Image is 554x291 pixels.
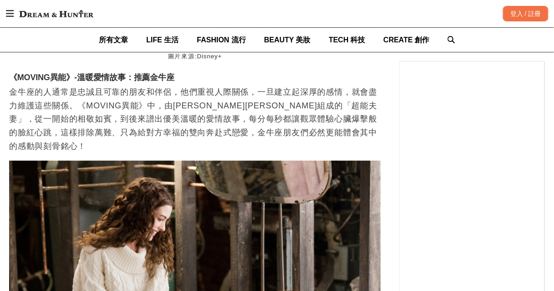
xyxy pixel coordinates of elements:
span: BEAUTY 美妝 [264,36,311,44]
span: CREATE 創作 [384,36,430,44]
a: LIFE 生活 [146,28,179,52]
a: TECH 科技 [329,28,365,52]
a: 所有文章 [99,28,128,52]
p: 金牛座的人通常是忠誠且可靠的朋友和伴侶，他們重視人際關係，一旦建立起深厚的感情，就會盡力維護這些關係。《MOVING異能》中，由[PERSON_NAME][PERSON_NAME]組成的「超能夫... [9,85,381,153]
a: CREATE 創作 [384,28,430,52]
span: FASHION 流行 [197,36,246,44]
a: FASHION 流行 [197,28,246,52]
span: 所有文章 [99,36,128,44]
figcaption: 圖片來源:Disney+ [9,48,381,66]
a: BEAUTY 美妝 [264,28,311,52]
span: TECH 科技 [329,36,365,44]
span: LIFE 生活 [146,36,179,44]
h3: 《MOVING異能》-溫暖愛情故事：推薦金牛座 [9,73,381,83]
img: Dream & Hunter [15,5,98,22]
div: 登入 / 註冊 [503,6,549,21]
